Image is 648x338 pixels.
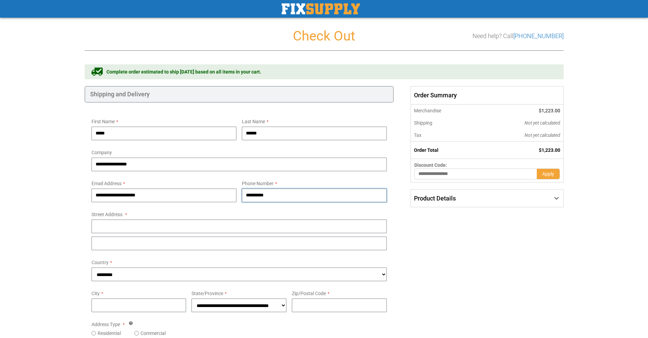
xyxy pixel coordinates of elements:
[513,32,564,39] a: [PHONE_NUMBER]
[140,330,166,337] label: Commercial
[106,68,261,75] span: Complete order estimated to ship [DATE] based on all items in your cart.
[472,33,564,39] h3: Need help? Call
[85,86,394,102] div: Shipping and Delivery
[242,181,273,186] span: Phone Number
[525,132,560,138] span: Not yet calculated
[92,322,120,327] span: Address Type
[292,291,326,296] span: Zip/Postal Code
[537,168,560,179] button: Apply
[92,212,122,217] span: Street Address
[542,171,554,177] span: Apply
[242,119,265,124] span: Last Name
[525,120,560,126] span: Not yet calculated
[414,120,432,126] span: Shipping
[539,108,560,113] span: $1,223.00
[85,29,564,44] h1: Check Out
[92,150,112,155] span: Company
[414,162,447,168] span: Discount Code:
[92,260,109,265] span: Country
[192,291,223,296] span: State/Province
[282,3,360,14] a: store logo
[92,119,115,124] span: First Name
[411,104,479,117] th: Merchandise
[282,3,360,14] img: Fix Industrial Supply
[414,195,456,202] span: Product Details
[539,147,560,153] span: $1,223.00
[414,147,438,153] strong: Order Total
[98,330,121,337] label: Residential
[411,129,479,142] th: Tax
[92,181,121,186] span: Email Address
[411,86,563,104] span: Order Summary
[92,291,100,296] span: City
